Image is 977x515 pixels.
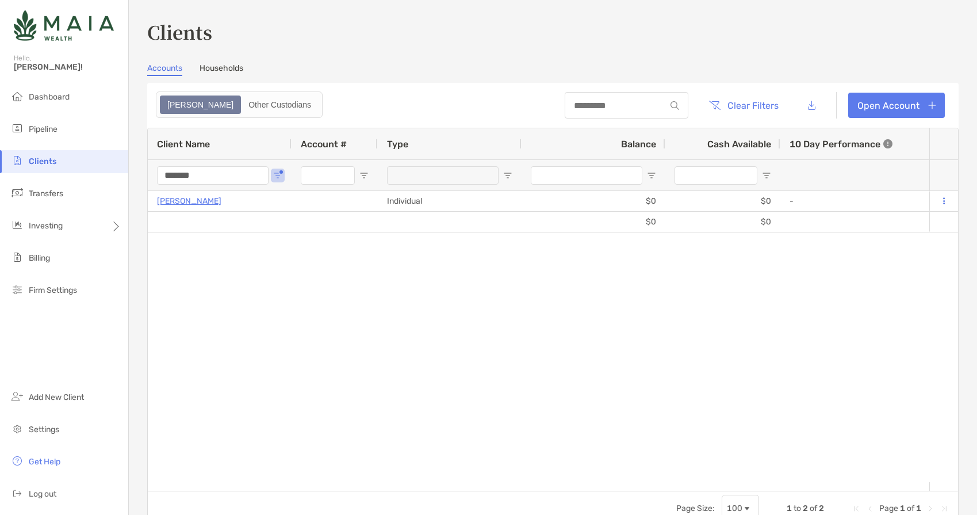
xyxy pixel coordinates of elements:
span: 2 [803,503,808,513]
span: Billing [29,253,50,263]
span: Client Name [157,139,210,150]
button: Open Filter Menu [647,171,656,180]
img: settings icon [10,422,24,436]
span: [PERSON_NAME]! [14,62,121,72]
span: to [794,503,801,513]
div: $0 [522,191,665,211]
img: billing icon [10,250,24,264]
span: Add New Client [29,392,84,402]
input: Cash Available Filter Input [675,166,757,185]
button: Open Filter Menu [762,171,771,180]
img: dashboard icon [10,89,24,103]
img: logout icon [10,486,24,500]
span: 1 [900,503,905,513]
a: Households [200,63,243,76]
div: Last Page [940,504,949,513]
span: Dashboard [29,92,70,102]
span: Page [879,503,898,513]
span: Balance [621,139,656,150]
img: clients icon [10,154,24,167]
button: Open Filter Menu [359,171,369,180]
div: $0 [665,212,780,232]
img: Zoe Logo [14,5,114,46]
span: Log out [29,489,56,499]
div: Next Page [926,504,935,513]
a: Accounts [147,63,182,76]
span: Account # [301,139,347,150]
span: Clients [29,157,56,166]
img: transfers icon [10,186,24,200]
span: 2 [819,503,824,513]
div: 10 Day Performance [790,128,892,159]
span: Pipeline [29,124,58,134]
div: Previous Page [865,504,875,513]
input: Account # Filter Input [301,166,355,185]
span: Cash Available [707,139,771,150]
div: segmented control [156,91,323,118]
a: Open Account [848,93,945,118]
div: Other Custodians [242,97,317,113]
span: Transfers [29,189,63,199]
input: Balance Filter Input [531,166,642,185]
img: pipeline icon [10,121,24,135]
button: Clear Filters [700,93,787,118]
div: $0 [522,212,665,232]
img: add_new_client icon [10,390,24,403]
div: First Page [852,504,861,513]
button: Open Filter Menu [503,171,512,180]
span: 1 [787,503,792,513]
span: Investing [29,221,63,231]
div: $0 [665,191,780,211]
img: get-help icon [10,454,24,468]
input: Client Name Filter Input [157,166,269,185]
span: Settings [29,425,59,434]
span: of [810,503,817,513]
div: Individual [378,191,522,211]
a: [PERSON_NAME] [157,194,221,208]
div: Zoe [161,97,240,113]
button: Open Filter Menu [273,171,282,180]
img: firm-settings icon [10,283,24,296]
span: Firm Settings [29,285,77,295]
h3: Clients [147,18,959,45]
span: of [907,503,914,513]
div: 100 [727,503,742,513]
span: Get Help [29,457,60,467]
span: 1 [916,503,921,513]
div: Page Size: [676,503,715,513]
img: input icon [671,101,679,110]
img: investing icon [10,218,24,232]
span: Type [387,139,408,150]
